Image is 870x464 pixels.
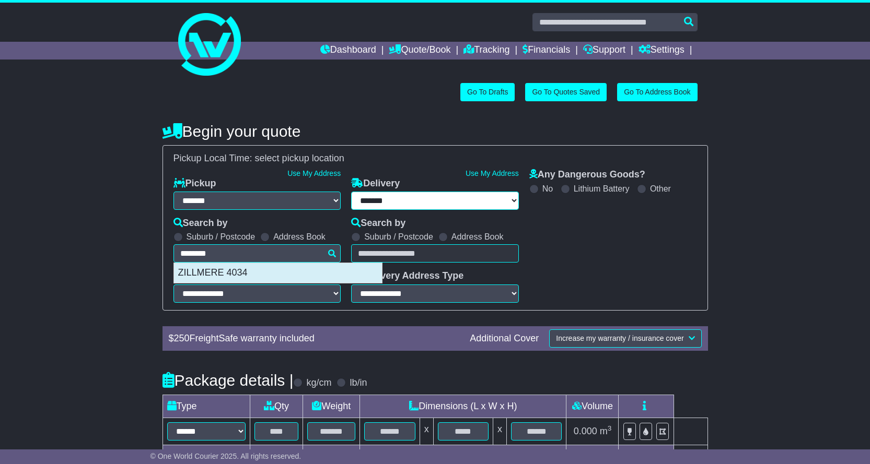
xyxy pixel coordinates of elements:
label: Delivery Address Type [351,270,463,282]
a: Go To Address Book [617,83,697,101]
label: Address Book [273,232,326,242]
td: x [420,418,433,445]
span: © One World Courier 2025. All rights reserved. [150,452,301,460]
label: Lithium Battery [574,184,630,194]
td: Qty [250,395,303,418]
h4: Package details | [163,372,294,389]
label: No [542,184,553,194]
label: Any Dangerous Goods? [529,169,645,181]
label: kg/cm [306,377,331,389]
label: Pickup [173,178,216,189]
a: Quote/Book [389,42,450,60]
span: 250 [174,333,190,343]
label: Address Book [451,232,504,242]
td: x [493,418,507,445]
a: Support [583,42,625,60]
label: Search by [351,218,405,229]
div: $ FreightSafe warranty included [164,333,465,344]
div: Additional Cover [465,333,544,344]
a: Use My Address [287,169,341,177]
a: Dashboard [320,42,376,60]
h4: Begin your quote [163,123,708,140]
label: lb/in [350,377,367,389]
div: ZILLMERE 4034 [174,263,382,283]
a: Financials [523,42,570,60]
td: Weight [303,395,360,418]
td: Volume [566,395,619,418]
span: Increase my warranty / insurance cover [556,334,683,342]
a: Tracking [463,42,509,60]
label: Other [650,184,671,194]
a: Go To Quotes Saved [525,83,607,101]
td: Type [163,395,250,418]
td: Dimensions (L x W x H) [360,395,566,418]
span: 0.000 [574,426,597,436]
span: select pickup location [255,153,344,163]
label: Search by [173,218,228,229]
a: Settings [639,42,685,60]
a: Use My Address [466,169,519,177]
span: m [600,426,612,436]
button: Increase my warranty / insurance cover [549,329,701,348]
sup: 3 [608,424,612,432]
label: Suburb / Postcode [364,232,433,242]
label: Delivery [351,178,400,189]
label: Suburb / Postcode [187,232,256,242]
a: Go To Drafts [460,83,515,101]
div: Pickup Local Time: [168,153,702,164]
